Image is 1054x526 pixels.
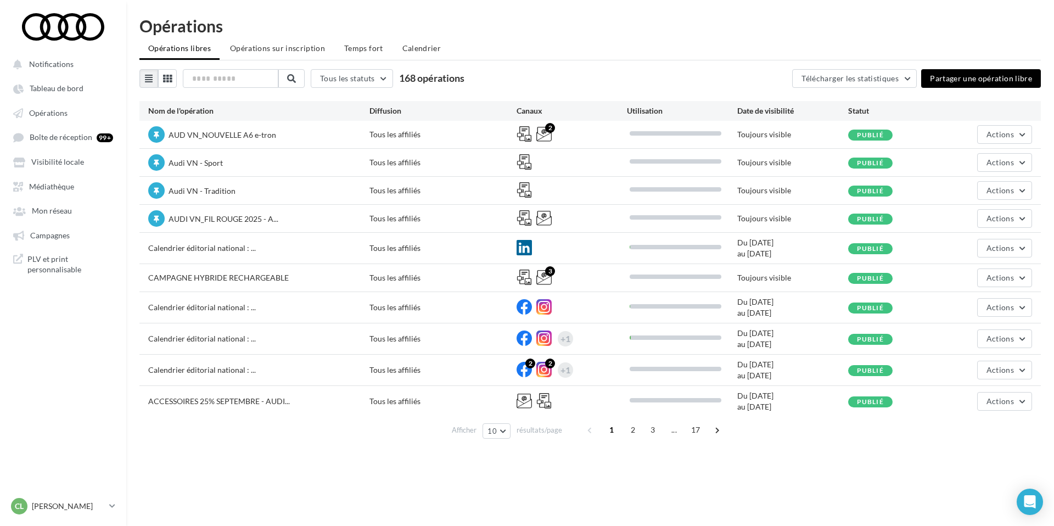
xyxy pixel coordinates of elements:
[517,425,562,435] span: résultats/page
[15,501,24,512] span: Cl
[977,125,1032,144] button: Actions
[986,365,1014,374] span: Actions
[986,130,1014,139] span: Actions
[737,157,848,168] div: Toujours visible
[32,206,72,216] span: Mon réseau
[483,423,511,439] button: 10
[737,328,848,350] div: Du [DATE] au [DATE]
[737,105,848,116] div: Date de visibilité
[986,186,1014,195] span: Actions
[344,43,383,53] span: Temps fort
[29,182,74,191] span: Médiathèque
[737,185,848,196] div: Toujours visible
[921,69,1041,88] button: Partager une opération libre
[977,268,1032,287] button: Actions
[369,129,517,140] div: Tous les affiliés
[687,421,705,439] span: 17
[369,333,517,344] div: Tous les affiliés
[525,359,535,368] div: 2
[603,421,620,439] span: 1
[986,334,1014,343] span: Actions
[986,214,1014,223] span: Actions
[848,105,958,116] div: Statut
[369,272,517,283] div: Tous les affiliés
[857,131,884,139] span: Publié
[369,185,517,196] div: Tous les affiliés
[545,266,555,276] div: 3
[977,392,1032,411] button: Actions
[7,54,115,74] button: Notifications
[1017,489,1043,515] div: Open Intercom Messenger
[7,103,120,122] a: Opérations
[986,273,1014,282] span: Actions
[737,296,848,318] div: Du [DATE] au [DATE]
[369,365,517,376] div: Tous les affiliés
[545,359,555,368] div: 2
[857,215,884,223] span: Publié
[9,496,117,517] a: Cl [PERSON_NAME]
[7,78,120,98] a: Tableau de bord
[792,69,917,88] button: Télécharger les statistiques
[545,123,555,133] div: 2
[986,158,1014,167] span: Actions
[169,214,278,223] span: AUDI VN_FIL ROUGE 2025 - A...
[517,105,627,116] div: Canaux
[986,303,1014,312] span: Actions
[30,231,70,240] span: Campagnes
[857,274,884,282] span: Publié
[169,158,223,167] span: Audi VN - Sport
[7,152,120,171] a: Visibilité locale
[857,335,884,343] span: Publié
[7,127,120,147] a: Boîte de réception 99+
[644,421,661,439] span: 3
[627,105,737,116] div: Utilisation
[230,43,325,53] span: Opérations sur inscription
[148,334,256,343] span: Calendrier éditorial national : ...
[857,366,884,374] span: Publié
[369,157,517,168] div: Tous les affiliés
[369,396,517,407] div: Tous les affiliés
[977,239,1032,258] button: Actions
[30,84,83,93] span: Tableau de bord
[32,501,105,512] p: [PERSON_NAME]
[7,225,120,245] a: Campagnes
[148,303,256,312] span: Calendrier éditorial national : ...
[737,390,848,412] div: Du [DATE] au [DATE]
[977,181,1032,200] button: Actions
[169,130,276,139] span: AUD VN_NOUVELLE A6 e-tron
[7,249,120,279] a: PLV et print personnalisable
[977,298,1032,317] button: Actions
[311,69,393,88] button: Tous les statuts
[399,72,464,84] span: 168 opérations
[737,237,848,259] div: Du [DATE] au [DATE]
[857,304,884,312] span: Publié
[737,359,848,381] div: Du [DATE] au [DATE]
[27,254,113,275] span: PLV et print personnalisable
[665,421,683,439] span: ...
[148,396,290,406] span: ACCESSOIRES 25% SEPTEMBRE - AUDI...
[624,421,642,439] span: 2
[369,243,517,254] div: Tous les affiliés
[97,133,113,142] div: 99+
[7,200,120,220] a: Mon réseau
[29,108,68,117] span: Opérations
[857,159,884,167] span: Publié
[139,18,1041,34] div: Opérations
[737,272,848,283] div: Toujours visible
[986,396,1014,406] span: Actions
[31,158,84,167] span: Visibilité locale
[977,329,1032,348] button: Actions
[801,74,899,83] span: Télécharger les statistiques
[857,187,884,195] span: Publié
[30,133,92,142] span: Boîte de réception
[369,213,517,224] div: Tous les affiliés
[737,213,848,224] div: Toujours visible
[402,43,441,53] span: Calendrier
[320,74,375,83] span: Tous les statuts
[148,273,289,282] span: CAMPAGNE HYBRIDE RECHARGEABLE
[148,243,256,253] span: Calendrier éditorial national : ...
[369,302,517,313] div: Tous les affiliés
[369,105,517,116] div: Diffusion
[977,209,1032,228] button: Actions
[148,105,369,116] div: Nom de l'opération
